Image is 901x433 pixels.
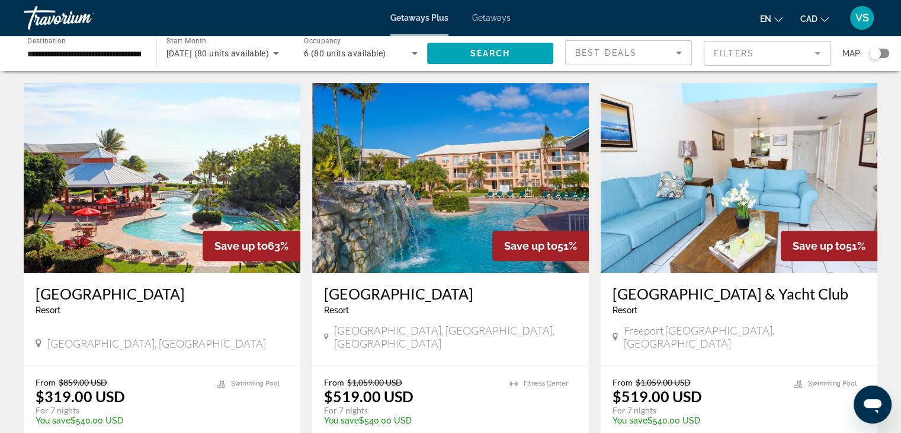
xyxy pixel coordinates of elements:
[324,387,413,405] p: $519.00 USD
[203,231,300,261] div: 63%
[613,416,647,425] span: You save
[47,337,266,350] span: [GEOGRAPHIC_DATA], [GEOGRAPHIC_DATA]
[390,13,448,23] a: Getaways Plus
[613,387,702,405] p: $519.00 USD
[855,12,869,24] span: VS
[492,231,589,261] div: 51%
[470,49,510,58] span: Search
[847,5,877,30] button: User Menu
[808,380,857,387] span: Swimming Pool
[304,37,341,45] span: Occupancy
[324,305,349,315] span: Resort
[793,240,846,252] span: Save up to
[601,83,877,273] img: ii_orr1.jpg
[613,285,865,303] a: [GEOGRAPHIC_DATA] & Yacht Club
[842,45,860,62] span: Map
[613,305,637,315] span: Resort
[166,49,270,58] span: [DATE] (80 units available)
[324,416,359,425] span: You save
[59,377,107,387] span: $859.00 USD
[324,377,344,387] span: From
[324,416,498,425] p: $540.00 USD
[214,240,268,252] span: Save up to
[613,405,782,416] p: For 7 nights
[760,14,771,24] span: en
[24,83,300,273] img: 4215O01X.jpg
[304,49,386,58] span: 6 (80 units available)
[854,386,892,424] iframe: Button to launch messaging window
[636,377,691,387] span: $1,059.00 USD
[575,46,682,60] mat-select: Sort by
[36,377,56,387] span: From
[575,48,637,58] span: Best Deals
[166,37,206,45] span: Start Month
[613,416,782,425] p: $540.00 USD
[36,285,288,303] a: [GEOGRAPHIC_DATA]
[36,387,125,405] p: $319.00 USD
[613,377,633,387] span: From
[334,324,577,350] span: [GEOGRAPHIC_DATA], [GEOGRAPHIC_DATA], [GEOGRAPHIC_DATA]
[231,380,280,387] span: Swimming Pool
[427,43,554,64] button: Search
[347,377,402,387] span: $1,059.00 USD
[324,285,577,303] a: [GEOGRAPHIC_DATA]
[624,324,865,350] span: Freeport [GEOGRAPHIC_DATA], [GEOGRAPHIC_DATA]
[27,36,66,44] span: Destination
[472,13,511,23] a: Getaways
[504,240,557,252] span: Save up to
[704,40,831,66] button: Filter
[24,2,142,33] a: Travorium
[800,14,817,24] span: CAD
[36,416,70,425] span: You save
[36,416,205,425] p: $540.00 USD
[36,305,60,315] span: Resort
[36,405,205,416] p: For 7 nights
[760,10,783,27] button: Change language
[800,10,829,27] button: Change currency
[312,83,589,273] img: ii_isr1.jpg
[324,405,498,416] p: For 7 nights
[524,380,568,387] span: Fitness Center
[781,231,877,261] div: 51%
